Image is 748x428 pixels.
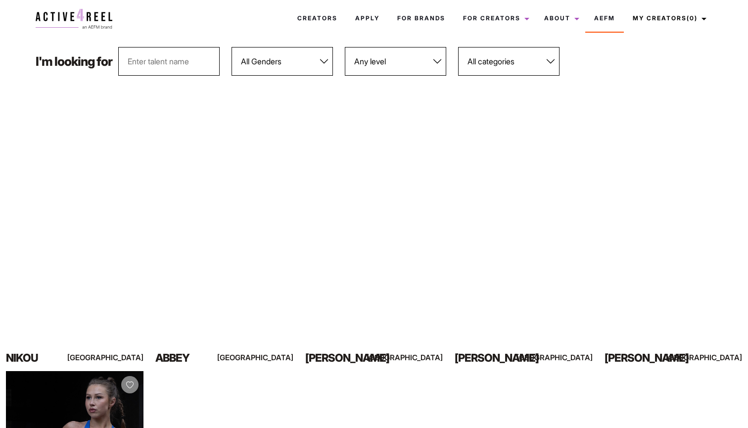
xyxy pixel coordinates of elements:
[624,5,712,32] a: My Creators(0)
[605,349,687,366] div: [PERSON_NAME]
[155,349,238,366] div: Abbey
[36,55,112,68] p: I'm looking for
[346,5,388,32] a: Apply
[454,5,535,32] a: For Creators
[455,349,537,366] div: [PERSON_NAME]
[687,14,698,22] span: (0)
[118,47,220,76] input: Enter talent name
[252,351,293,364] div: [GEOGRAPHIC_DATA]
[36,9,112,29] img: a4r-logo.svg
[535,5,585,32] a: About
[102,351,144,364] div: [GEOGRAPHIC_DATA]
[388,5,454,32] a: For Brands
[305,349,388,366] div: [PERSON_NAME]
[551,351,593,364] div: [GEOGRAPHIC_DATA]
[585,5,624,32] a: AEFM
[402,351,443,364] div: [GEOGRAPHIC_DATA]
[288,5,346,32] a: Creators
[6,349,89,366] div: Nikou
[701,351,742,364] div: [GEOGRAPHIC_DATA]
